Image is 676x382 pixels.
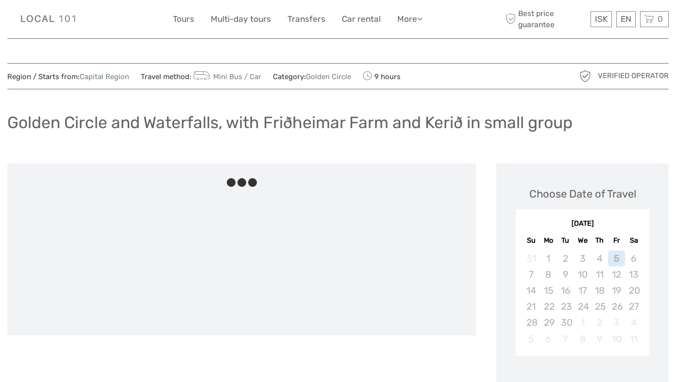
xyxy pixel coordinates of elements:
[523,266,540,282] div: Not available Sunday, September 7th, 2025
[342,12,381,26] a: Car rental
[540,331,557,347] div: Not available Monday, October 6th, 2025
[523,250,540,266] div: Not available Sunday, August 31st, 2025
[608,266,625,282] div: Not available Friday, September 12th, 2025
[363,69,401,83] span: 9 hours
[557,282,574,299] div: Not available Tuesday, September 16th, 2025
[608,282,625,299] div: Not available Friday, September 19th, 2025
[577,68,593,84] img: verified_operator_grey_128.png
[616,11,636,27] div: EN
[608,331,625,347] div: Not available Friday, October 10th, 2025
[523,299,540,315] div: Not available Sunday, September 21st, 2025
[516,219,649,229] div: [DATE]
[173,12,194,26] a: Tours
[540,234,557,247] div: Mo
[591,266,608,282] div: Not available Thursday, September 11th, 2025
[656,14,664,24] span: 0
[540,282,557,299] div: Not available Monday, September 15th, 2025
[574,299,591,315] div: Not available Wednesday, September 24th, 2025
[191,72,261,81] a: Mini Bus / Car
[608,250,625,266] div: Not available Friday, September 5th, 2025
[625,299,642,315] div: Not available Saturday, September 27th, 2025
[557,266,574,282] div: Not available Tuesday, September 9th, 2025
[523,315,540,331] div: Not available Sunday, September 28th, 2025
[574,282,591,299] div: Not available Wednesday, September 17th, 2025
[7,7,90,31] img: Local 101
[608,234,625,247] div: Fr
[529,186,636,201] div: Choose Date of Travel
[625,282,642,299] div: Not available Saturday, September 20th, 2025
[211,12,271,26] a: Multi-day tours
[625,234,642,247] div: Sa
[523,282,540,299] div: Not available Sunday, September 14th, 2025
[625,250,642,266] div: Not available Saturday, September 6th, 2025
[574,315,591,331] div: Not available Wednesday, October 1st, 2025
[608,315,625,331] div: Not available Friday, October 3rd, 2025
[287,12,325,26] a: Transfers
[591,315,608,331] div: Not available Thursday, October 2nd, 2025
[574,234,591,247] div: We
[625,266,642,282] div: Not available Saturday, September 13th, 2025
[557,331,574,347] div: Not available Tuesday, October 7th, 2025
[504,8,589,30] span: Best price guarantee
[141,69,261,83] span: Travel method:
[591,282,608,299] div: Not available Thursday, September 18th, 2025
[273,72,351,82] span: Category:
[540,266,557,282] div: Not available Monday, September 8th, 2025
[591,331,608,347] div: Not available Thursday, October 9th, 2025
[540,315,557,331] div: Not available Monday, September 29th, 2025
[519,250,646,347] div: month 2025-09
[306,72,351,81] a: Golden Circle
[557,299,574,315] div: Not available Tuesday, September 23rd, 2025
[591,299,608,315] div: Not available Thursday, September 25th, 2025
[574,331,591,347] div: Not available Wednesday, October 8th, 2025
[608,299,625,315] div: Not available Friday, September 26th, 2025
[7,72,129,82] span: Region / Starts from:
[557,234,574,247] div: Tu
[591,250,608,266] div: Not available Thursday, September 4th, 2025
[540,250,557,266] div: Not available Monday, September 1st, 2025
[625,331,642,347] div: Not available Saturday, October 11th, 2025
[595,14,608,24] span: ISK
[591,234,608,247] div: Th
[625,315,642,331] div: Not available Saturday, October 4th, 2025
[557,315,574,331] div: Not available Tuesday, September 30th, 2025
[523,234,540,247] div: Su
[574,266,591,282] div: Not available Wednesday, September 10th, 2025
[7,113,573,133] h1: Golden Circle and Waterfalls, with Friðheimar Farm and Kerið in small group
[80,72,129,81] a: Capital Region
[574,250,591,266] div: Not available Wednesday, September 3rd, 2025
[523,331,540,347] div: Not available Sunday, October 5th, 2025
[540,299,557,315] div: Not available Monday, September 22nd, 2025
[397,12,422,26] a: More
[598,71,669,81] span: Verified Operator
[557,250,574,266] div: Not available Tuesday, September 2nd, 2025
